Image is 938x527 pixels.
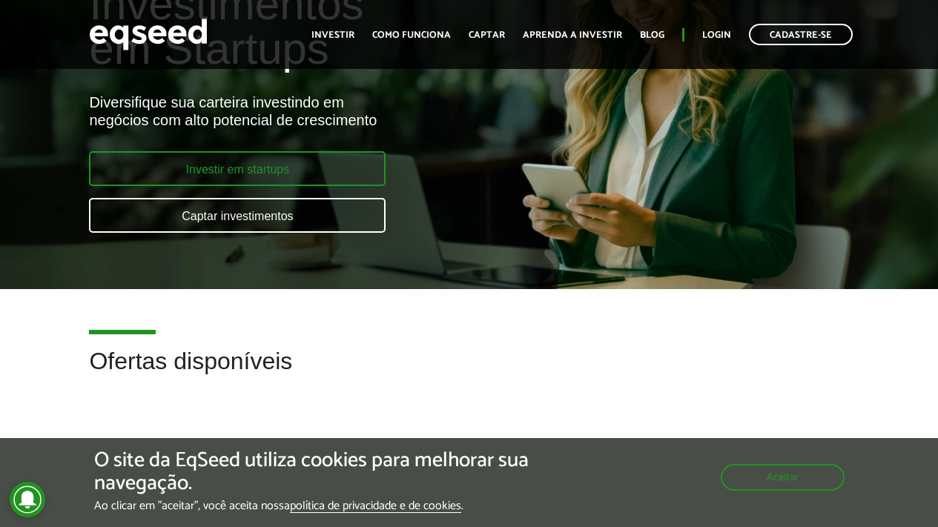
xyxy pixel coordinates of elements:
[290,500,461,513] a: política de privacidade e de cookies
[702,30,731,40] a: Login
[89,15,208,54] img: EqSeed
[749,24,853,45] a: Cadastre-se
[372,30,451,40] a: Como funciona
[311,30,354,40] a: Investir
[640,30,664,40] a: Blog
[523,30,622,40] a: Aprenda a investir
[89,198,386,233] a: Captar investimentos
[89,348,848,397] h2: Ofertas disponíveis
[469,30,505,40] a: Captar
[94,499,544,513] p: Ao clicar em "aceitar", você aceita nossa .
[89,151,386,186] a: Investir em startups
[94,449,544,495] h5: O site da EqSeed utiliza cookies para melhorar sua navegação.
[721,464,845,491] button: Aceitar
[89,93,536,129] div: Diversifique sua carteira investindo em negócios com alto potencial de crescimento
